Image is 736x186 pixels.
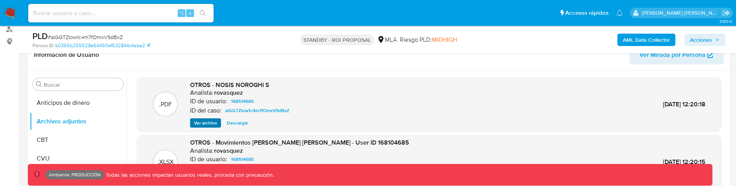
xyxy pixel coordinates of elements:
span: Descargar [227,119,248,127]
button: AML Data Collector [617,34,675,46]
span: Ver Mirada por Persona [639,46,705,64]
a: alGGTZIow1c4m7fOmxV9dBxZ [222,106,292,115]
span: MIDHIGH [432,35,457,44]
h6: rovasquez [214,147,243,155]
input: Buscar usuario o caso... [28,8,214,18]
span: 168104685 [231,97,254,106]
a: b0365b255528e64450ef632844c4aba2 [55,42,150,49]
button: Descargar [223,118,252,128]
span: Accesos rápidos [565,9,609,17]
a: 168104685 [228,155,257,164]
p: Analista: [190,147,213,155]
a: 168104685 [228,97,257,106]
p: Analista: [190,89,213,97]
span: s [189,9,191,17]
h6: rovasquez [214,89,243,97]
span: OTROS - NOSIS NOROGHI S [190,80,269,89]
p: ID de usuario: [190,155,227,163]
p: ID de usuario: [190,97,227,105]
span: OTROS - Movimientos [PERSON_NAME] [PERSON_NAME] - User ID 168104685 [190,138,409,147]
p: STANDBY - ROI PROPOSAL [300,34,374,45]
button: Ver archivo [190,118,221,128]
p: omar.guzman@mercadolibre.com.co [642,9,720,17]
button: Buscar [36,81,42,87]
span: Riesgo PLD: [400,36,457,44]
p: ID del caso: [190,107,221,114]
span: 168104685 [231,155,254,164]
h1: Información de Usuario [34,51,99,59]
span: 3.160.0 [719,18,732,24]
span: ⌥ [178,9,184,17]
span: Ver archivo [194,119,217,127]
span: [DATE] 12:20:15 [663,157,705,166]
button: Archivos adjuntos [30,112,126,131]
button: search-icon [195,8,211,19]
span: alGGTZIow1c4m7fOmxV9dBxZ [225,106,289,115]
p: Todas las acciones impactan usuarios reales, proceda con precaución. [104,171,274,179]
div: MLA [377,36,397,44]
span: # alGGTZIow1c4m7fOmxV9dBxZ [48,33,123,41]
span: Acciones [690,34,712,46]
b: PLD [32,30,48,42]
p: .XLSX [158,158,173,166]
button: CBT [30,131,126,149]
a: Salir [722,9,730,17]
a: Notificaciones [616,10,623,16]
p: .PDF [159,100,172,109]
button: CVU [30,149,126,168]
p: Ambiente: PRODUCCIÓN [49,173,101,176]
b: AML Data Collector [623,34,670,46]
button: Anticipos de dinero [30,94,126,112]
input: Buscar [44,81,120,88]
button: Acciones [685,34,725,46]
button: Ver Mirada por Persona [629,46,724,64]
span: [DATE] 12:20:18 [663,100,705,109]
b: Person ID [32,42,54,49]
